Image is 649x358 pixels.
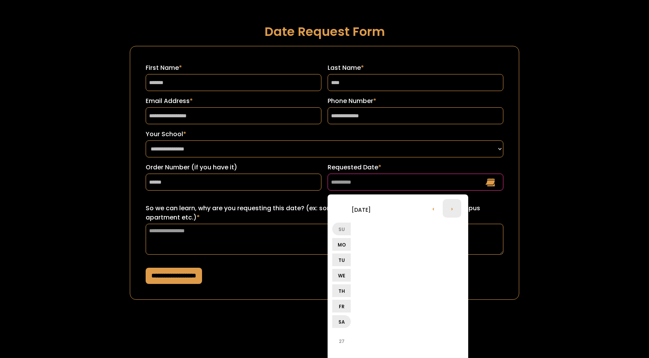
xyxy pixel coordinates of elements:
label: Phone Number [328,96,503,106]
li: Su [332,223,351,235]
li: ‹ [424,199,443,218]
li: [DATE] [332,200,390,219]
label: First Name [146,63,321,73]
form: Request a Date Form [130,46,519,300]
li: Th [332,284,351,297]
li: We [332,269,351,282]
li: Sa [332,315,351,328]
li: 27 [332,332,351,350]
label: Requested Date [328,163,503,172]
label: Order Number (if you have it) [146,163,321,172]
label: So we can learn, why are you requesting this date? (ex: sorority recruitment, lease turn over for... [146,204,503,222]
label: Your School [146,130,503,139]
li: Mo [332,238,351,251]
li: Fr [332,300,351,312]
li: Tu [332,253,351,266]
li: › [443,199,461,218]
label: Email Address [146,96,321,106]
h1: Date Request Form [130,25,519,38]
label: Last Name [328,63,503,73]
